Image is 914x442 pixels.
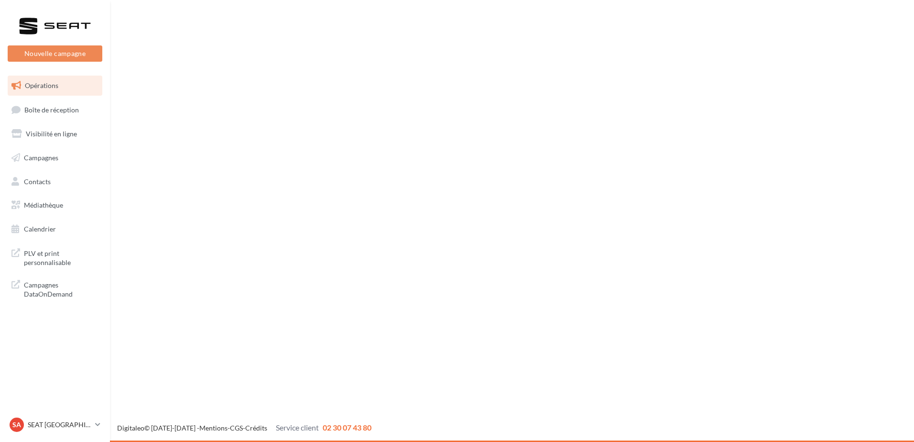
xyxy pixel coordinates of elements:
[8,45,102,62] button: Nouvelle campagne
[276,423,319,432] span: Service client
[6,243,104,271] a: PLV et print personnalisable
[245,424,267,432] a: Crédits
[24,225,56,233] span: Calendrier
[6,172,104,192] a: Contacts
[6,76,104,96] a: Opérations
[117,424,144,432] a: Digitaleo
[24,201,63,209] span: Médiathèque
[6,99,104,120] a: Boîte de réception
[323,423,371,432] span: 02 30 07 43 80
[24,278,98,299] span: Campagnes DataOnDemand
[6,148,104,168] a: Campagnes
[26,130,77,138] span: Visibilité en ligne
[24,247,98,267] span: PLV et print personnalisable
[25,81,58,89] span: Opérations
[117,424,371,432] span: © [DATE]-[DATE] - - -
[6,219,104,239] a: Calendrier
[24,154,58,162] span: Campagnes
[24,177,51,185] span: Contacts
[199,424,228,432] a: Mentions
[6,275,104,303] a: Campagnes DataOnDemand
[28,420,91,430] p: SEAT [GEOGRAPHIC_DATA]
[24,105,79,113] span: Boîte de réception
[6,124,104,144] a: Visibilité en ligne
[8,416,102,434] a: SA SEAT [GEOGRAPHIC_DATA]
[6,195,104,215] a: Médiathèque
[230,424,243,432] a: CGS
[12,420,21,430] span: SA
